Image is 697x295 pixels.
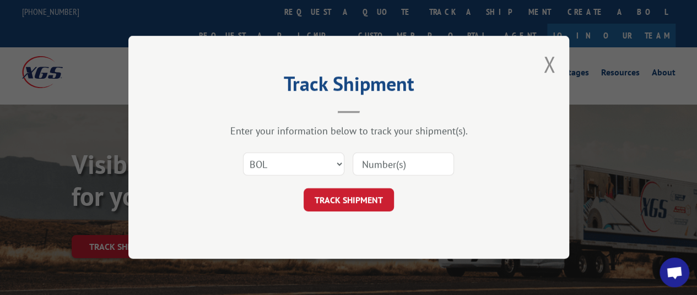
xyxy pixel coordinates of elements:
input: Number(s) [353,153,454,176]
div: Open chat [660,258,689,287]
button: TRACK SHIPMENT [304,189,394,212]
button: Close modal [543,50,555,79]
div: Enter your information below to track your shipment(s). [183,125,514,138]
h2: Track Shipment [183,76,514,97]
